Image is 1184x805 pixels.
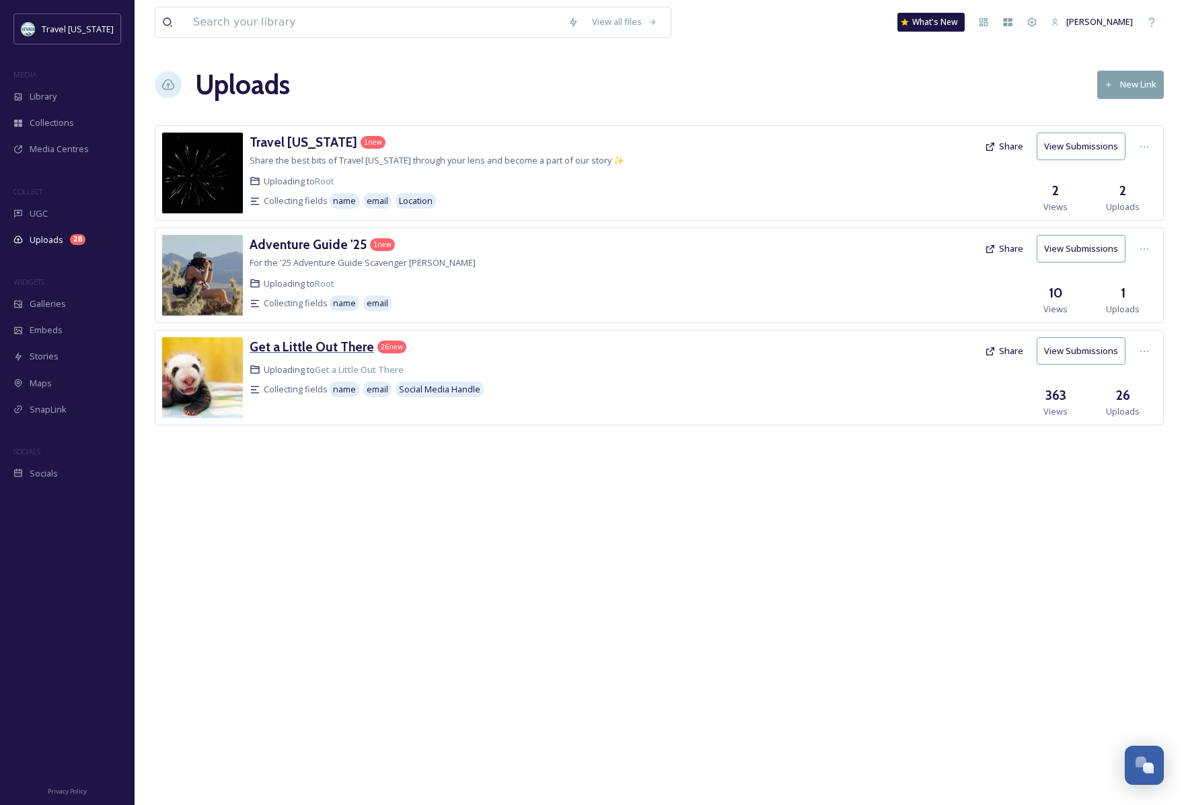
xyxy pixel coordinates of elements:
h3: 10 [1049,283,1063,303]
h3: Adventure Guide '25 [250,236,367,252]
span: Uploading to [264,363,404,376]
button: Share [978,236,1030,262]
a: Get a Little Out There [315,363,404,376]
a: Travel [US_STATE] [250,133,357,152]
div: 26 new [377,341,406,353]
span: email [367,383,388,396]
span: Views [1043,405,1068,418]
span: Galleries [30,297,66,310]
span: UGC [30,207,48,220]
span: Share the best bits of Travel [US_STATE] through your lens and become a part of our story ✨ [250,154,624,166]
button: Open Chat [1125,746,1164,785]
div: 28 [70,234,85,245]
span: Uploads [30,234,63,246]
span: Collections [30,116,74,129]
span: Stories [30,350,59,363]
span: For the '25 Adventure Guide Scavenger [PERSON_NAME] [250,256,476,269]
span: COLLECT [13,186,42,197]
a: View all files [585,9,664,35]
a: Root [315,175,334,187]
a: [PERSON_NAME] [1044,9,1140,35]
span: WIDGETS [13,277,44,287]
span: email [367,297,388,310]
button: Share [978,338,1030,364]
span: name [333,383,356,396]
a: What's New [897,13,965,32]
span: SOCIALS [13,446,40,456]
span: [PERSON_NAME] [1066,15,1133,28]
span: Media Centres [30,143,89,155]
h3: Get a Little Out There [250,339,374,355]
span: Collecting fields [264,383,328,396]
span: Uploading to [264,277,334,290]
h3: 26 [1116,386,1130,405]
a: View Submissions [1037,133,1132,160]
button: Share [978,133,1030,160]
span: SnapLink [30,403,67,416]
input: Search your library [186,7,561,37]
span: Uploads [1106,405,1140,418]
span: Privacy Policy [48,787,87,796]
span: Collecting fields [264,297,328,310]
span: MEDIA [13,69,37,79]
a: View Submissions [1037,235,1132,262]
h3: 2 [1052,181,1059,201]
button: New Link [1097,71,1164,98]
span: email [367,195,388,207]
img: afe3213b-f09d-4049-8ee6-ba2f0d82152d.jpg [162,337,243,418]
button: View Submissions [1037,337,1125,365]
span: Social Media Handle [399,383,480,396]
span: Travel [US_STATE] [42,23,114,35]
img: 1b299610-b647-473d-aeb9-aa8866226911.jpg [162,235,243,316]
h3: 1 [1121,283,1125,303]
h3: 2 [1119,181,1126,201]
a: View Submissions [1037,337,1132,365]
a: Privacy Policy [48,782,87,798]
span: Library [30,90,57,103]
h3: 363 [1045,386,1066,405]
span: Uploading to [264,175,334,188]
span: Maps [30,377,52,390]
span: name [333,297,356,310]
img: download.jpeg [22,22,35,36]
a: Uploads [195,65,290,105]
a: Adventure Guide '25 [250,235,367,254]
span: Uploads [1106,303,1140,316]
span: Embeds [30,324,63,337]
span: Collecting fields [264,195,328,207]
div: 1 new [361,136,385,149]
img: 1be2ef1c-651e-486d-9855-80de971c721b.jpg [162,133,243,213]
span: Uploads [1106,201,1140,213]
span: Socials [30,467,58,480]
div: 1 new [370,238,395,251]
h3: Travel [US_STATE] [250,134,357,150]
button: View Submissions [1037,133,1125,160]
span: Views [1043,201,1068,213]
span: Views [1043,303,1068,316]
span: Location [399,195,433,207]
span: name [333,195,356,207]
a: Get a Little Out There [250,337,374,357]
button: View Submissions [1037,235,1125,262]
a: Root [315,277,334,289]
